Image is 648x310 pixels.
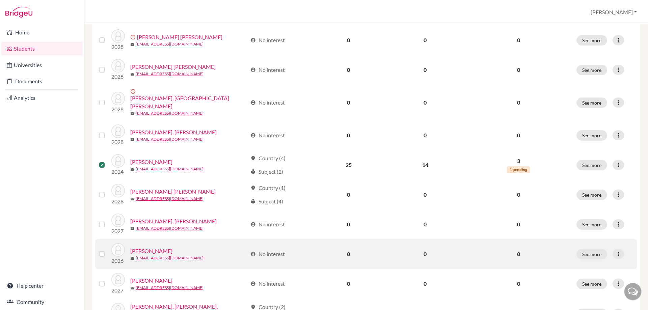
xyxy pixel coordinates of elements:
a: [EMAIL_ADDRESS][DOMAIN_NAME] [136,41,204,47]
a: [EMAIL_ADDRESS][DOMAIN_NAME] [136,225,204,231]
span: error_outline [130,89,137,94]
span: error_outline [130,34,137,40]
a: [PERSON_NAME] [130,247,172,255]
img: Liang, Selina [111,273,125,286]
td: 0 [386,239,464,269]
span: Help [15,5,29,11]
a: [EMAIL_ADDRESS][DOMAIN_NAME] [136,110,204,116]
div: Subject (2) [250,168,283,176]
a: [PERSON_NAME], [PERSON_NAME] [130,217,217,225]
button: [PERSON_NAME] [588,6,640,19]
td: 0 [386,55,464,85]
div: No interest [250,131,285,139]
button: See more [576,160,607,170]
span: mail [130,167,134,171]
span: location_on [250,156,256,161]
td: 14 [386,150,464,180]
div: No interest [250,250,285,258]
td: 0 [386,209,464,239]
img: Herrera, Herrera Mangiaterra, Ali [111,29,125,43]
span: location_on [250,304,256,310]
div: No interest [250,280,285,288]
div: No interest [250,66,285,74]
img: Bridge-U [5,7,32,18]
div: No interest [250,220,285,228]
p: 0 [469,131,568,139]
button: See more [576,219,607,230]
span: mail [130,227,134,231]
p: 2028 [111,105,125,113]
td: 0 [311,209,386,239]
button: See more [576,190,607,200]
img: Herrera, Herrera Santana, Moises Alejan [111,59,125,73]
button: See more [576,97,607,108]
button: See more [576,249,607,259]
p: 0 [469,191,568,199]
p: 2028 [111,197,125,205]
a: [PERSON_NAME] [PERSON_NAME] [137,33,222,41]
a: [PERSON_NAME] [PERSON_NAME] [130,63,216,71]
td: 0 [311,25,386,55]
button: See more [576,279,607,289]
button: See more [576,65,607,75]
p: 2026 [111,257,125,265]
span: local_library [250,169,256,174]
p: 0 [469,98,568,107]
a: [EMAIL_ADDRESS][DOMAIN_NAME] [136,285,204,291]
img: Jimenez, Jimenez Sandoval, Nicole Alexa [111,184,125,197]
span: account_circle [250,281,256,286]
td: 0 [311,180,386,209]
a: [PERSON_NAME] [130,158,172,166]
p: 0 [469,220,568,228]
span: mail [130,286,134,290]
a: [EMAIL_ADDRESS][DOMAIN_NAME] [136,255,204,261]
p: 0 [469,36,568,44]
span: mail [130,256,134,260]
p: 0 [469,250,568,258]
a: Universities [1,58,83,72]
span: 1 pending [507,166,530,173]
p: 2028 [111,73,125,81]
p: 2028 [111,43,125,51]
span: mail [130,138,134,142]
p: 0 [469,280,568,288]
td: 0 [386,180,464,209]
td: 0 [386,269,464,299]
div: Subject (4) [250,197,283,205]
td: 0 [386,25,464,55]
span: location_on [250,185,256,191]
a: Documents [1,75,83,88]
p: 0 [469,66,568,74]
td: 0 [311,85,386,120]
a: [EMAIL_ADDRESS][DOMAIN_NAME] [136,196,204,202]
td: 0 [311,269,386,299]
span: account_circle [250,251,256,257]
a: [EMAIL_ADDRESS][DOMAIN_NAME] [136,71,204,77]
td: 25 [311,150,386,180]
a: [PERSON_NAME] [130,277,172,285]
img: Lamas, Aury [111,243,125,257]
div: No interest [250,98,285,107]
img: Huang, Huang, Erik [111,124,125,138]
td: 0 [311,239,386,269]
td: 0 [311,55,386,85]
img: Jo, Sophia [111,214,125,227]
td: 0 [311,120,386,150]
p: 2027 [111,286,125,294]
a: [EMAIL_ADDRESS][DOMAIN_NAME] [136,166,204,172]
td: 0 [386,120,464,150]
div: No interest [250,36,285,44]
p: 2024 [111,168,125,176]
span: mail [130,112,134,116]
button: See more [576,130,607,141]
span: mail [130,43,134,47]
a: Help center [1,279,83,292]
span: account_circle [250,67,256,73]
a: [PERSON_NAME] [PERSON_NAME] [130,188,216,196]
button: See more [576,35,607,46]
span: account_circle [250,222,256,227]
a: Students [1,42,83,55]
a: [PERSON_NAME], [GEOGRAPHIC_DATA][PERSON_NAME] [130,94,247,110]
td: 0 [386,85,464,120]
span: mail [130,197,134,201]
